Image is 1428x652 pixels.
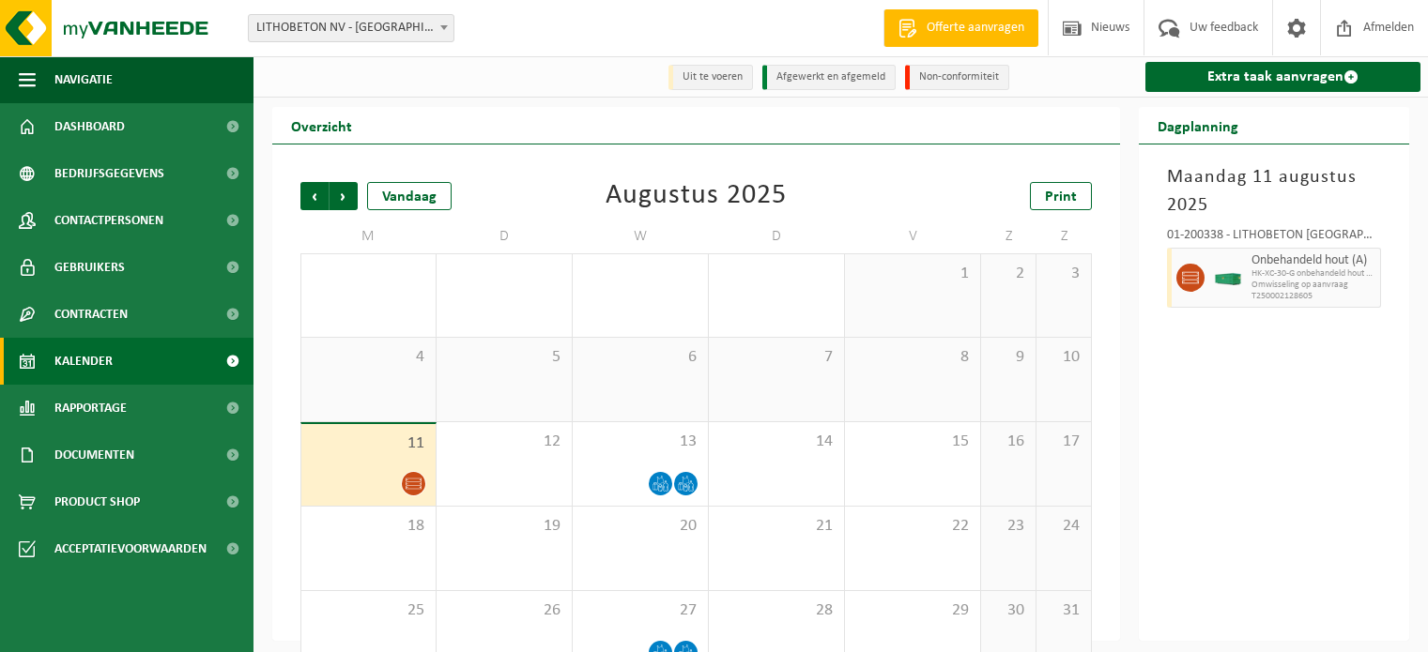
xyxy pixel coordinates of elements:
[1046,347,1082,368] span: 10
[54,150,164,197] span: Bedrijfsgegevens
[437,220,573,253] td: D
[1145,62,1420,92] a: Extra taak aanvragen
[300,182,329,210] span: Vorige
[606,182,787,210] div: Augustus 2025
[1030,182,1092,210] a: Print
[854,600,971,621] span: 29
[990,600,1026,621] span: 30
[990,516,1026,537] span: 23
[582,264,699,284] span: 30
[762,65,896,90] li: Afgewerkt en afgemeld
[54,244,125,291] span: Gebruikers
[1036,220,1092,253] td: Z
[330,182,358,210] span: Volgende
[446,432,562,452] span: 12
[1167,163,1381,220] h3: Maandag 11 augustus 2025
[582,432,699,452] span: 13
[1214,271,1242,285] img: HK-XC-30-GN-00
[1167,229,1381,248] div: 01-200338 - LITHOBETON [GEOGRAPHIC_DATA] - [GEOGRAPHIC_DATA]
[446,347,562,368] span: 5
[922,19,1029,38] span: Offerte aanvragen
[311,600,426,621] span: 25
[54,432,134,478] span: Documenten
[54,478,140,525] span: Product Shop
[582,347,699,368] span: 6
[709,220,845,253] td: D
[446,600,562,621] span: 26
[845,220,981,253] td: V
[718,264,835,284] span: 31
[54,385,127,432] span: Rapportage
[718,347,835,368] span: 7
[990,264,1026,284] span: 2
[573,220,709,253] td: W
[981,220,1036,253] td: Z
[1251,280,1375,291] span: Omwisseling op aanvraag
[718,516,835,537] span: 21
[311,264,426,284] span: 28
[854,347,971,368] span: 8
[446,516,562,537] span: 19
[582,600,699,621] span: 27
[1046,516,1082,537] span: 24
[446,264,562,284] span: 29
[272,107,371,144] h2: Overzicht
[854,516,971,537] span: 22
[1046,600,1082,621] span: 31
[1045,190,1077,205] span: Print
[854,432,971,452] span: 15
[54,291,128,338] span: Contracten
[1046,264,1082,284] span: 3
[1251,291,1375,302] span: T250002128605
[582,516,699,537] span: 20
[249,15,453,41] span: LITHOBETON NV - SNAASKERKE
[1251,268,1375,280] span: HK-XC-30-G onbehandeld hout (A)
[990,432,1026,452] span: 16
[300,220,437,253] td: M
[54,525,207,572] span: Acceptatievoorwaarden
[367,182,452,210] div: Vandaag
[1251,253,1375,268] span: Onbehandeld hout (A)
[54,197,163,244] span: Contactpersonen
[54,56,113,103] span: Navigatie
[311,347,426,368] span: 4
[990,347,1026,368] span: 9
[311,433,426,454] span: 11
[905,65,1009,90] li: Non-conformiteit
[718,600,835,621] span: 28
[854,264,971,284] span: 1
[54,338,113,385] span: Kalender
[1139,107,1257,144] h2: Dagplanning
[311,516,426,537] span: 18
[248,14,454,42] span: LITHOBETON NV - SNAASKERKE
[668,65,753,90] li: Uit te voeren
[718,432,835,452] span: 14
[1046,432,1082,452] span: 17
[883,9,1038,47] a: Offerte aanvragen
[54,103,125,150] span: Dashboard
